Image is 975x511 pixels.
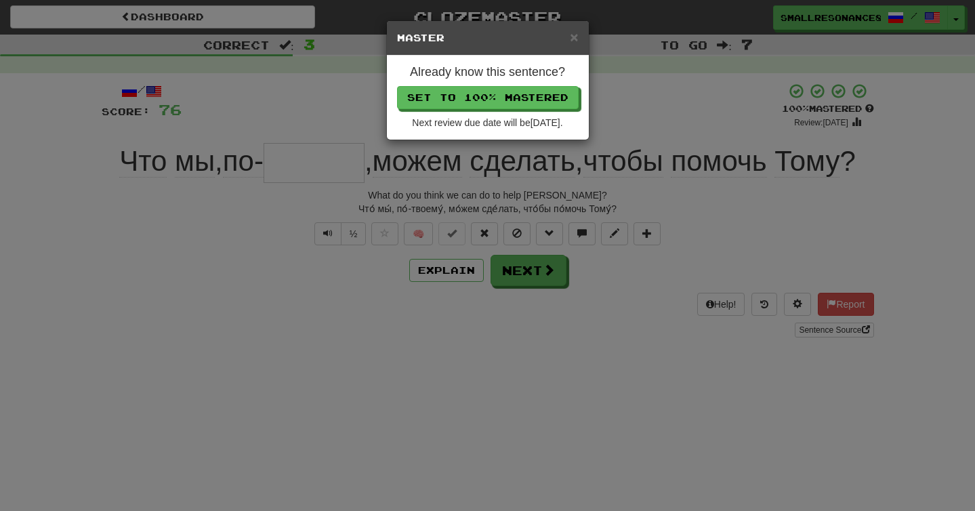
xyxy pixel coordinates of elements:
[397,86,579,109] button: Set to 100% Mastered
[570,29,578,45] span: ×
[570,30,578,44] button: Close
[397,31,579,45] h5: Master
[397,116,579,129] div: Next review due date will be [DATE] .
[397,66,579,79] h4: Already know this sentence?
